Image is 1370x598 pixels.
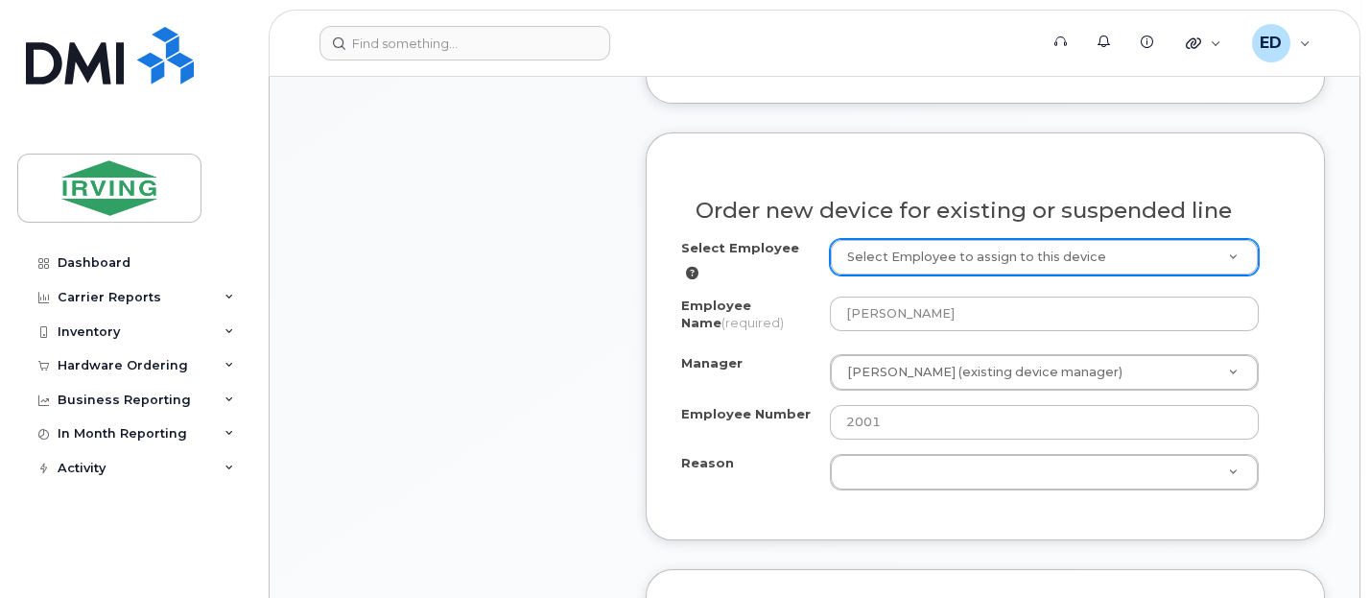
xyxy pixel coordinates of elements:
span: Samuel Anderson (existing device manager) [847,365,1122,379]
input: Please fill out this field [830,297,1260,331]
input: Leave blank if you don't know the number [830,405,1260,440]
i: Selection will overwrite employee Name, Number, City and Business Units inputs [686,267,698,279]
h3: Order new device for existing or suspended line [696,199,1275,223]
span: (required) [721,315,784,330]
div: Quicklinks [1172,24,1235,62]
div: Ela Doria [1239,24,1324,62]
label: Select Employee [681,239,799,257]
span: Select Employee to assign to this device [836,249,1106,266]
label: Employee Number [681,405,811,423]
a: [PERSON_NAME] (existing device manager) [831,355,1259,390]
input: Find something... [319,26,610,60]
label: Manager [681,354,743,372]
a: Select Employee to assign to this device [831,240,1259,275]
span: ED [1260,32,1282,55]
label: Reason [681,454,734,472]
label: Employee Name [681,297,815,332]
